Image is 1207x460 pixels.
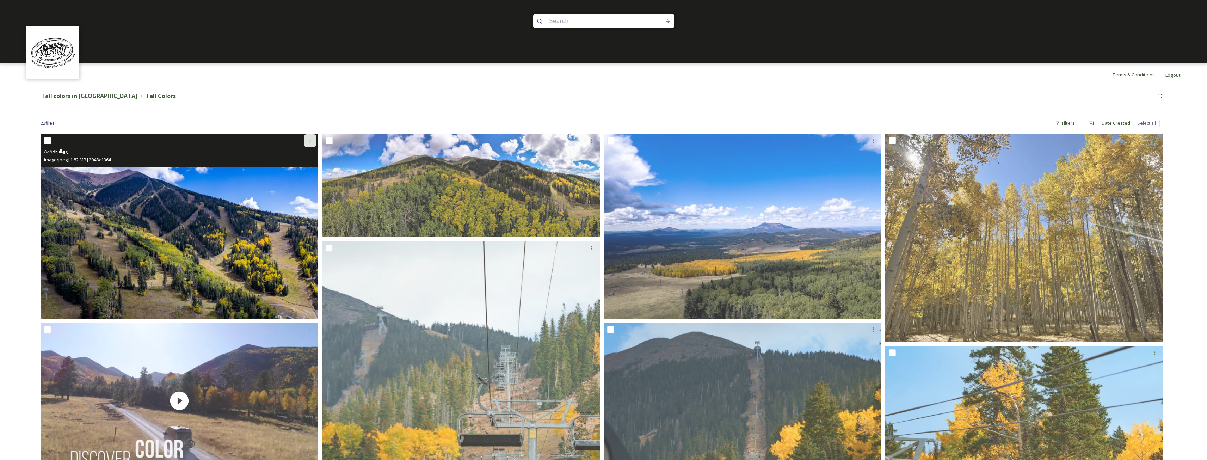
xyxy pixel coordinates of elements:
[44,157,111,163] span: image/jpeg | 1.82 MB | 2048 x 1364
[1137,120,1156,127] span: Select all
[885,134,1163,342] img: Lockett Meadow.jpeg
[1112,72,1155,78] span: Terms & Conditions
[147,92,176,100] strong: Fall Colors
[1052,116,1078,130] div: Filters
[42,92,137,100] strong: Fall colors in [GEOGRAPHIC_DATA]
[1098,116,1134,130] div: Date Created
[322,134,600,237] img: AZSBPano.jpg
[44,148,69,154] span: AZSBFall.jpg
[604,134,881,319] img: AZSBFallColors.jpg
[41,120,55,127] span: 22 file s
[41,134,318,319] img: AZSBFall.jpg
[27,27,79,79] img: Untitled%20design%20(1).png
[1112,70,1165,79] a: Terms & Conditions
[546,13,642,29] input: Search
[1165,72,1181,78] span: Logout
